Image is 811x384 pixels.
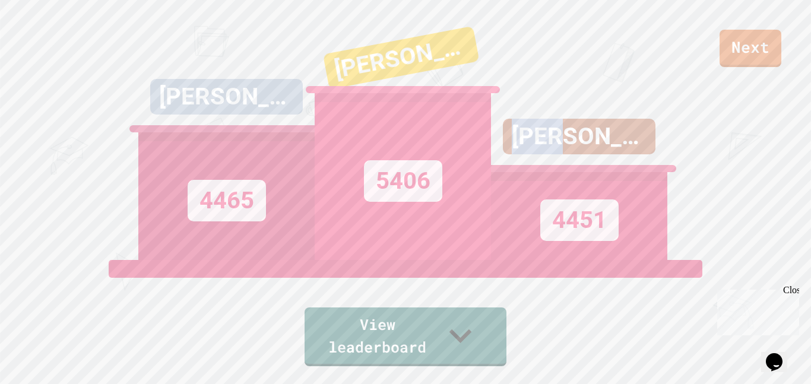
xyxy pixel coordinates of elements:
div: [PERSON_NAME] [323,26,480,89]
div: Chat with us now!Close [5,5,82,75]
div: 4451 [540,199,619,241]
a: Next [720,30,781,67]
div: [PERSON_NAME] [503,119,655,154]
iframe: chat widget [761,337,799,372]
div: [PERSON_NAME] [150,79,303,115]
a: View leaderboard [305,307,506,366]
div: 5406 [364,160,442,202]
iframe: chat widget [712,285,799,335]
div: 4465 [188,180,266,221]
